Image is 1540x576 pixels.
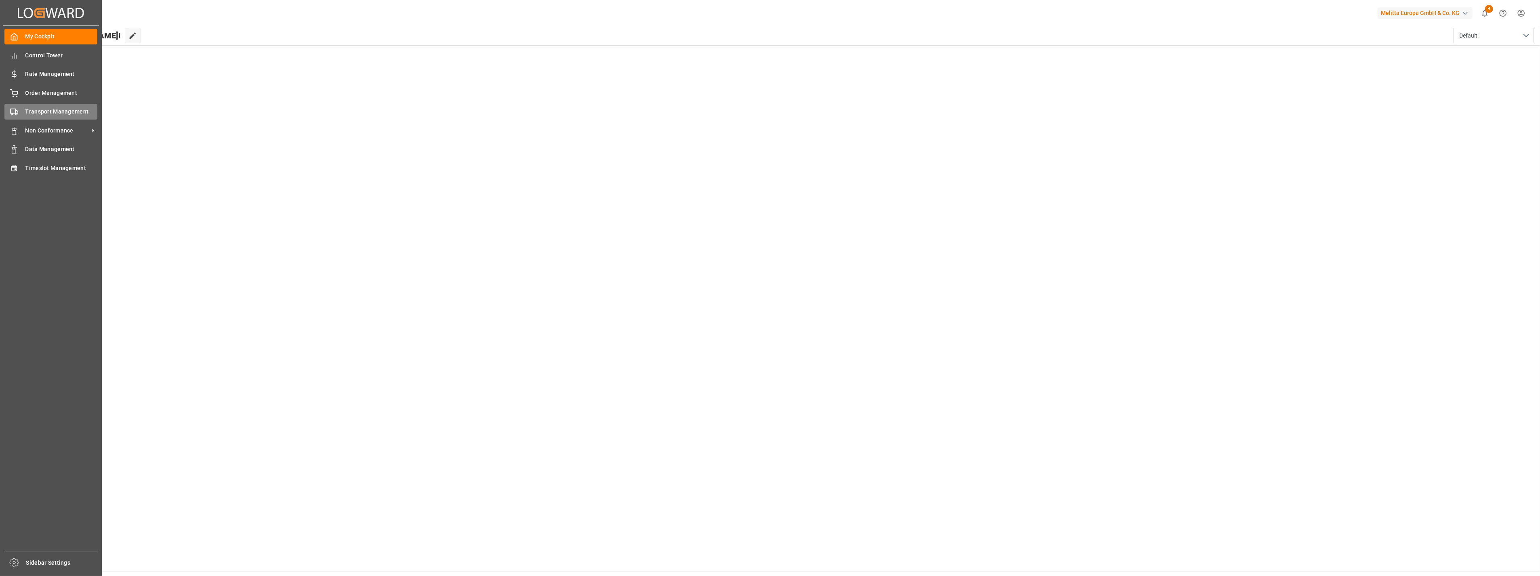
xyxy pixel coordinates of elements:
[25,89,98,97] span: Order Management
[1378,7,1473,19] div: Melitta Europa GmbH & Co. KG
[4,29,97,44] a: My Cockpit
[4,66,97,82] a: Rate Management
[1378,5,1476,21] button: Melitta Europa GmbH & Co. KG
[4,160,97,176] a: Timeslot Management
[4,47,97,63] a: Control Tower
[1459,32,1477,40] span: Default
[25,107,98,116] span: Transport Management
[26,559,99,567] span: Sidebar Settings
[1485,5,1493,13] span: 4
[25,32,98,41] span: My Cockpit
[1494,4,1512,22] button: Help Center
[25,145,98,153] span: Data Management
[25,70,98,78] span: Rate Management
[34,28,121,43] span: Hello [PERSON_NAME]!
[1453,28,1534,43] button: open menu
[1476,4,1494,22] button: show 4 new notifications
[4,85,97,101] a: Order Management
[25,164,98,172] span: Timeslot Management
[25,51,98,60] span: Control Tower
[4,141,97,157] a: Data Management
[25,126,89,135] span: Non Conformance
[4,104,97,120] a: Transport Management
